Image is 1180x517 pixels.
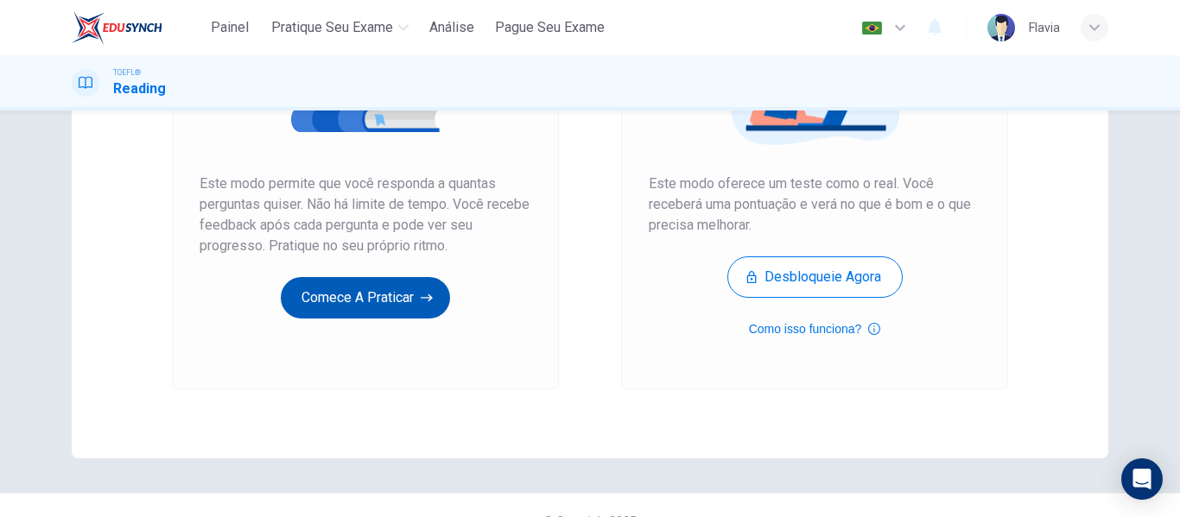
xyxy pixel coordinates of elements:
span: Pratique seu exame [271,17,393,38]
span: Este modo permite que você responda a quantas perguntas quiser. Não há limite de tempo. Você rece... [200,173,531,256]
button: Desbloqueie agora [727,256,903,298]
span: Análise [429,17,474,38]
span: Pague Seu Exame [495,17,605,38]
button: Como isso funciona? [749,318,881,339]
button: Painel [202,12,257,43]
button: Pratique seu exame [264,12,416,43]
span: TOEFL® [113,66,141,79]
div: Open Intercom Messenger [1121,458,1163,500]
button: Pague Seu Exame [488,12,612,43]
img: pt [861,22,883,35]
a: EduSynch logo [72,10,202,45]
h1: Reading [113,79,166,99]
img: EduSynch logo [72,10,162,45]
span: Painel [211,17,249,38]
span: Este modo oferece um teste como o real. Você receberá uma pontuação e verá no que é bom e o que p... [649,173,980,236]
div: Flavia [1029,17,1060,38]
button: Comece a praticar [281,277,450,318]
img: Profile picture [987,14,1015,41]
button: Análise [422,12,481,43]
